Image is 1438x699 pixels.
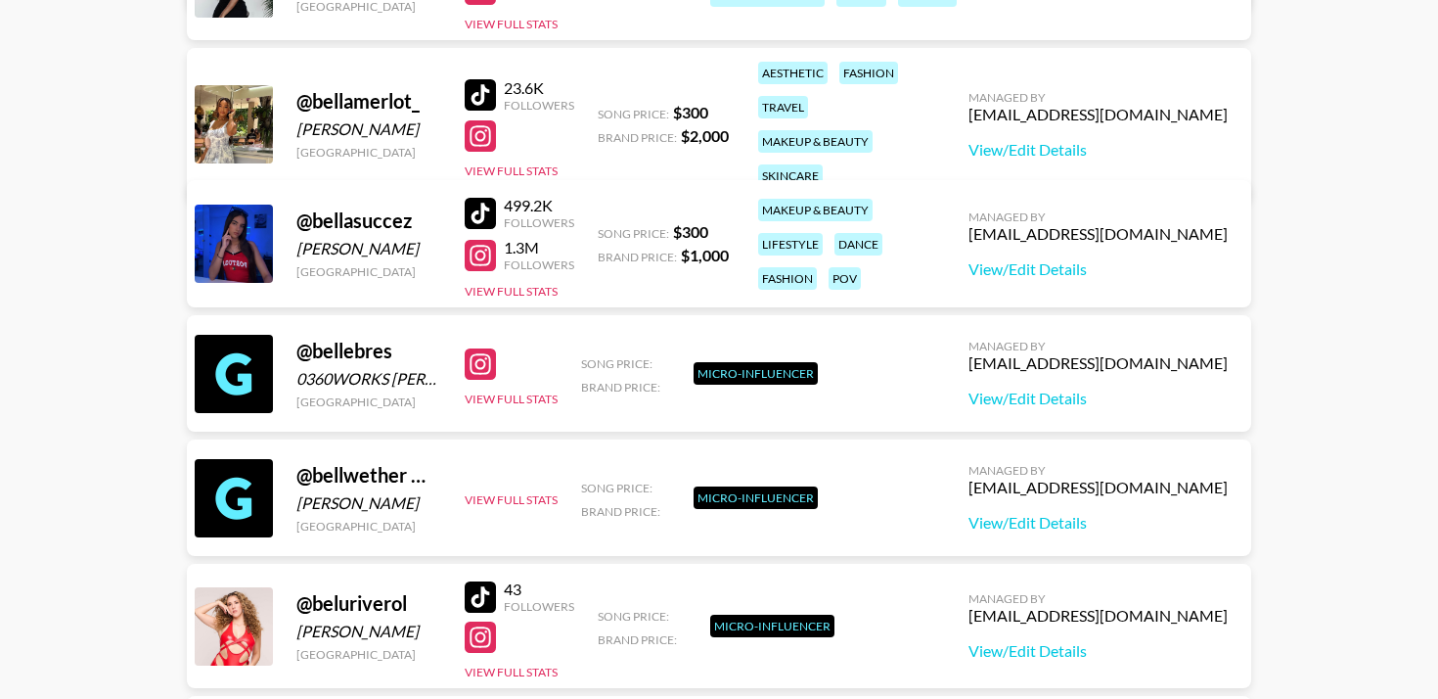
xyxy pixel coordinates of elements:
[504,196,574,215] div: 499.2K
[673,103,708,121] strong: $ 300
[968,224,1228,244] div: [EMAIL_ADDRESS][DOMAIN_NAME]
[581,380,660,395] span: Brand Price:
[504,78,574,98] div: 23.6K
[968,463,1228,478] div: Managed By
[758,96,808,118] div: travel
[504,257,574,272] div: Followers
[758,130,873,153] div: makeup & beauty
[968,140,1228,160] a: View/Edit Details
[465,665,558,679] button: View Full Stats
[968,591,1228,606] div: Managed By
[296,591,441,616] div: @ beluriverol
[968,339,1228,353] div: Managed By
[598,130,677,145] span: Brand Price:
[296,647,441,662] div: [GEOGRAPHIC_DATA]
[758,267,817,290] div: fashion
[598,226,669,241] span: Song Price:
[296,89,441,114] div: @ bellamerlot_
[681,246,729,264] strong: $ 1,000
[581,481,652,495] span: Song Price:
[296,369,441,389] div: 0360WORKS [PERSON_NAME], [PERSON_NAME] & [PERSON_NAME] GbR
[296,119,441,139] div: [PERSON_NAME]
[829,267,861,290] div: pov
[296,493,441,513] div: [PERSON_NAME]
[694,487,818,509] div: Micro-Influencer
[465,392,558,406] button: View Full Stats
[968,105,1228,124] div: [EMAIL_ADDRESS][DOMAIN_NAME]
[296,622,441,641] div: [PERSON_NAME]
[296,209,441,233] div: @ bellasuccez
[968,259,1228,279] a: View/Edit Details
[968,641,1228,661] a: View/Edit Details
[504,215,574,230] div: Followers
[296,395,441,409] div: [GEOGRAPHIC_DATA]
[504,599,574,614] div: Followers
[296,519,441,534] div: [GEOGRAPHIC_DATA]
[598,609,669,624] span: Song Price:
[710,615,834,637] div: Micro-Influencer
[968,478,1228,497] div: [EMAIL_ADDRESS][DOMAIN_NAME]
[834,233,882,256] div: dance
[839,62,898,84] div: fashion
[465,492,558,507] button: View Full Stats
[581,356,652,371] span: Song Price:
[581,504,660,519] span: Brand Price:
[968,90,1228,105] div: Managed By
[296,264,441,279] div: [GEOGRAPHIC_DATA]
[968,210,1228,224] div: Managed By
[758,62,828,84] div: aesthetic
[694,362,818,385] div: Micro-Influencer
[504,98,574,113] div: Followers
[758,233,823,256] div: lifestyle
[465,284,558,299] button: View Full Stats
[296,145,441,160] div: [GEOGRAPHIC_DATA]
[968,353,1228,373] div: [EMAIL_ADDRESS][DOMAIN_NAME]
[598,632,677,647] span: Brand Price:
[681,126,729,145] strong: $ 2,000
[296,463,441,488] div: @ bellwether management ltd
[968,606,1228,626] div: [EMAIL_ADDRESS][DOMAIN_NAME]
[598,250,677,264] span: Brand Price:
[504,580,574,599] div: 43
[296,339,441,363] div: @ bellebres
[758,199,873,221] div: makeup & beauty
[758,164,823,187] div: skincare
[504,238,574,257] div: 1.3M
[598,107,669,121] span: Song Price:
[465,17,558,31] button: View Full Stats
[296,239,441,258] div: [PERSON_NAME]
[465,163,558,178] button: View Full Stats
[968,389,1228,408] a: View/Edit Details
[673,222,708,241] strong: $ 300
[968,513,1228,533] a: View/Edit Details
